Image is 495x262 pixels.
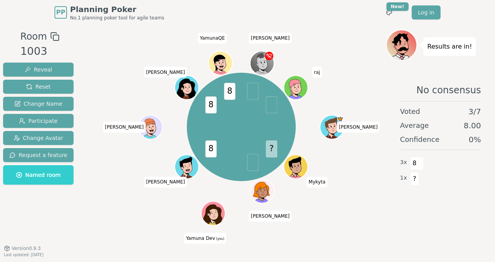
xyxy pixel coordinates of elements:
div: 1003 [20,44,59,59]
span: Click to change your name [307,176,327,187]
span: 1 x [400,174,407,182]
span: Click to change your name [198,33,226,44]
span: 8.00 [463,120,481,131]
span: ? [410,172,419,185]
span: Change Avatar [14,134,63,142]
a: Log in [412,5,441,19]
span: Click to change your name [249,33,292,44]
span: 3 / 7 [469,106,481,117]
span: Last updated: [DATE] [4,253,44,257]
span: Click to change your name [144,66,187,77]
span: 3 x [400,158,407,167]
span: Room [20,30,47,44]
span: Voted [400,106,420,117]
span: Reset [26,83,51,91]
button: Click to change your avatar [202,202,225,225]
button: Change Name [3,97,74,111]
span: (you) [215,237,225,240]
span: Click to change your name [312,66,322,77]
span: 8 [205,96,217,113]
span: Click to change your name [249,210,292,221]
button: Change Avatar [3,131,74,145]
span: 8 [205,140,217,157]
a: PPPlanning PokerNo.1 planning poker tool for agile teams [54,4,164,21]
span: Click to change your name [184,232,226,243]
button: New! [382,5,396,19]
span: Click to change your name [144,176,187,187]
span: Click to change your name [337,122,380,133]
span: Confidence [400,134,439,145]
span: Reveal [25,66,52,73]
button: Participate [3,114,74,128]
button: Request a feature [3,148,74,162]
span: Change Name [14,100,62,108]
span: 8 [224,83,235,100]
span: Colin is the host [337,116,343,122]
button: Named room [3,165,74,185]
button: Reset [3,80,74,94]
span: Named room [16,171,61,179]
span: Average [400,120,429,131]
span: 0 % [469,134,481,145]
span: Request a feature [9,151,67,159]
span: 8 [410,157,419,170]
span: ? [266,140,277,157]
button: Reveal [3,63,74,77]
span: Version 0.9.3 [12,245,41,252]
button: Version0.9.3 [4,245,41,252]
div: New! [386,2,409,11]
span: PP [56,8,65,17]
span: Click to change your name [103,122,146,133]
p: Results are in! [427,41,472,52]
span: No.1 planning poker tool for agile teams [70,15,164,21]
span: Participate [19,117,58,125]
span: Planning Poker [70,4,164,15]
span: No consensus [416,84,481,96]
